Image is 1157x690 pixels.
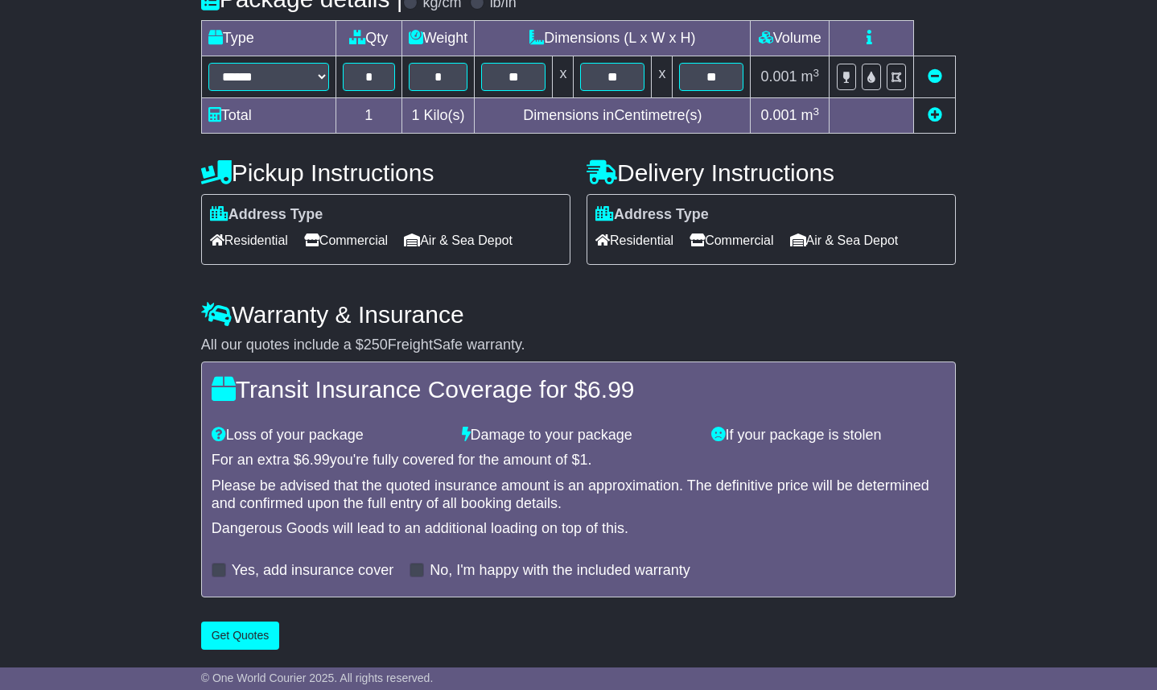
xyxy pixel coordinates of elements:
[928,107,942,123] a: Add new item
[928,68,942,85] a: Remove this item
[475,21,751,56] td: Dimensions (L x W x H)
[201,337,957,354] div: All our quotes include a $ FreightSafe warranty.
[212,376,946,403] h4: Transit Insurance Coverage for $
[212,452,946,469] div: For an extra $ you're fully covered for the amount of $ .
[587,159,956,186] h4: Delivery Instructions
[364,337,388,353] span: 250
[201,671,434,684] span: © One World Courier 2025. All rights reserved.
[401,21,475,56] td: Weight
[302,452,330,468] span: 6.99
[801,68,820,85] span: m
[595,228,673,253] span: Residential
[201,98,336,134] td: Total
[412,107,420,123] span: 1
[201,21,336,56] td: Type
[212,477,946,512] div: Please be advised that the quoted insurance amount is an approximation. The definitive price will...
[813,105,820,118] sup: 3
[475,98,751,134] td: Dimensions in Centimetre(s)
[595,206,709,224] label: Address Type
[454,427,704,444] div: Damage to your package
[690,228,773,253] span: Commercial
[204,427,454,444] div: Loss of your package
[813,67,820,79] sup: 3
[212,520,946,538] div: Dangerous Goods will lead to an additional loading on top of this.
[751,21,830,56] td: Volume
[232,562,393,580] label: Yes, add insurance cover
[201,301,957,328] h4: Warranty & Insurance
[201,159,570,186] h4: Pickup Instructions
[210,228,288,253] span: Residential
[761,107,797,123] span: 0.001
[587,376,634,403] span: 6.99
[336,21,401,56] td: Qty
[703,427,953,444] div: If your package is stolen
[652,56,673,98] td: x
[304,228,388,253] span: Commercial
[430,562,690,580] label: No, I'm happy with the included warranty
[201,622,280,650] button: Get Quotes
[210,206,323,224] label: Address Type
[790,228,899,253] span: Air & Sea Depot
[401,98,475,134] td: Kilo(s)
[404,228,513,253] span: Air & Sea Depot
[761,68,797,85] span: 0.001
[553,56,574,98] td: x
[579,452,587,468] span: 1
[801,107,820,123] span: m
[336,98,401,134] td: 1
